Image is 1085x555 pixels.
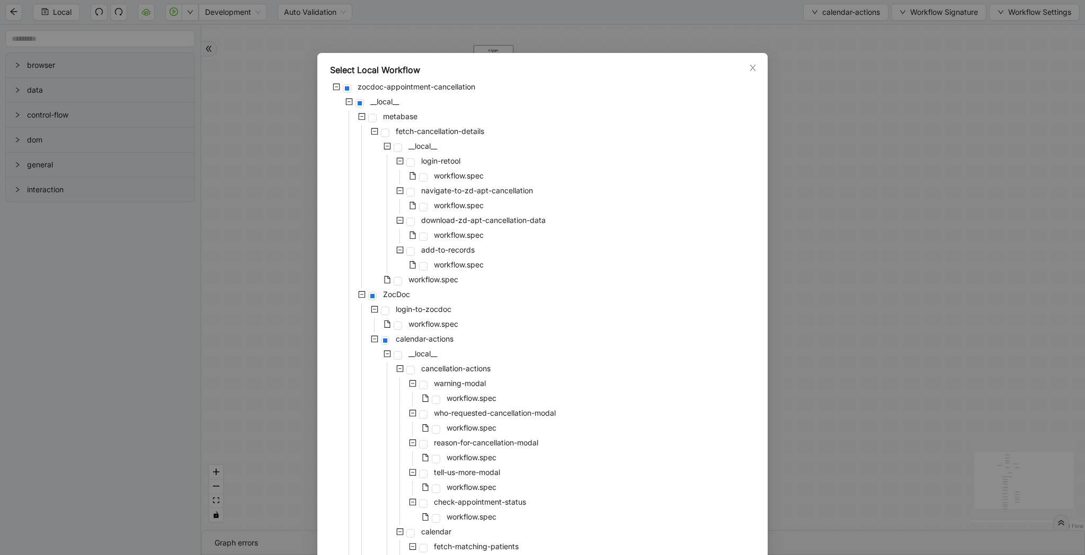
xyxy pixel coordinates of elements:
[749,64,757,72] span: close
[358,82,475,91] span: zocdoc-appointment-cancellation
[409,498,416,506] span: minus-square
[444,511,499,523] span: workflow.spec
[434,408,556,417] span: who-requested-cancellation-modal
[447,423,496,432] span: workflow.spec
[358,113,366,120] span: minus-square
[371,128,378,135] span: minus-square
[432,199,486,212] span: workflow.spec
[394,303,453,316] span: login-to-zocdoc
[394,333,456,345] span: calendar-actions
[408,141,437,150] span: __local__
[432,436,540,449] span: reason-for-cancellation-modal
[384,350,391,357] span: minus-square
[409,202,416,209] span: file
[396,127,484,136] span: fetch-cancellation-details
[419,184,535,197] span: navigate-to-zd-apt-cancellation
[408,319,458,328] span: workflow.spec
[422,454,429,461] span: file
[396,217,404,224] span: minus-square
[444,481,499,494] span: workflow.spec
[432,258,486,271] span: workflow.spec
[434,468,500,477] span: tell-us-more-modal
[747,62,759,74] button: Close
[434,438,538,447] span: reason-for-cancellation-modal
[432,466,502,479] span: tell-us-more-modal
[396,365,404,372] span: minus-square
[394,125,486,138] span: fetch-cancellation-details
[421,364,491,373] span: cancellation-actions
[358,291,366,298] span: minus-square
[419,362,493,375] span: cancellation-actions
[421,245,475,254] span: add-to-records
[444,392,499,405] span: workflow.spec
[371,335,378,343] span: minus-square
[409,543,416,550] span: minus-square
[434,171,484,180] span: workflow.spec
[406,140,439,153] span: __local__
[422,484,429,491] span: file
[434,230,484,239] span: workflow.spec
[434,201,484,210] span: workflow.spec
[408,349,437,358] span: __local__
[447,482,496,491] span: workflow.spec
[396,246,404,254] span: minus-square
[409,439,416,446] span: minus-square
[384,320,391,328] span: file
[384,276,391,283] span: file
[355,80,477,93] span: zocdoc-appointment-cancellation
[396,528,404,535] span: minus-square
[432,229,486,241] span: workflow.spec
[421,216,546,225] span: download-zd-apt-cancellation-data
[396,157,404,165] span: minus-square
[368,95,401,108] span: __local__
[421,186,533,195] span: navigate-to-zd-apt-cancellation
[333,83,340,91] span: minus-square
[396,334,453,343] span: calendar-actions
[409,469,416,476] span: minus-square
[406,273,460,286] span: workflow.spec
[384,142,391,150] span: minus-square
[396,187,404,194] span: minus-square
[409,172,416,180] span: file
[409,380,416,387] span: minus-square
[406,347,439,360] span: __local__
[444,451,499,464] span: workflow.spec
[422,395,429,402] span: file
[419,155,463,167] span: login-retool
[421,527,451,536] span: calendar
[422,424,429,432] span: file
[421,156,460,165] span: login-retool
[432,540,521,553] span: fetch-matching-patients
[409,231,416,239] span: file
[434,542,519,551] span: fetch-matching-patients
[447,453,496,462] span: workflow.spec
[396,305,451,314] span: login-to-zocdoc
[419,244,477,256] span: add-to-records
[434,260,484,269] span: workflow.spec
[419,214,548,227] span: download-zd-apt-cancellation-data
[381,110,420,123] span: metabase
[408,275,458,284] span: workflow.spec
[444,422,499,434] span: workflow.spec
[432,169,486,182] span: workflow.spec
[383,290,410,299] span: ZocDoc
[432,407,558,419] span: who-requested-cancellation-modal
[434,497,526,506] span: check-appointment-status
[447,393,496,402] span: workflow.spec
[434,379,486,388] span: warning-modal
[432,496,528,508] span: check-appointment-status
[422,513,429,521] span: file
[409,261,416,268] span: file
[370,97,399,106] span: __local__
[409,409,416,417] span: minus-square
[345,98,353,105] span: minus-square
[432,377,488,390] span: warning-modal
[371,306,378,313] span: minus-square
[383,112,417,121] span: metabase
[447,512,496,521] span: workflow.spec
[330,64,755,76] div: Select Local Workflow
[406,318,460,330] span: workflow.spec
[381,288,412,301] span: ZocDoc
[419,525,453,538] span: calendar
